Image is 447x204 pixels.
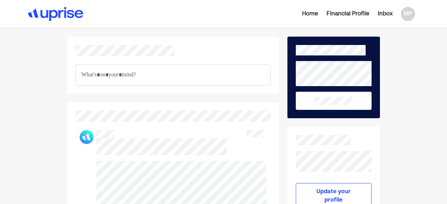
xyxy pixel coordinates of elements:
div: Rich Text Editor. Editing area: main [75,65,271,85]
div: Home [302,10,318,18]
div: Inbox [378,10,393,18]
div: MP [401,7,415,21]
div: Financial Profile [327,10,369,18]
